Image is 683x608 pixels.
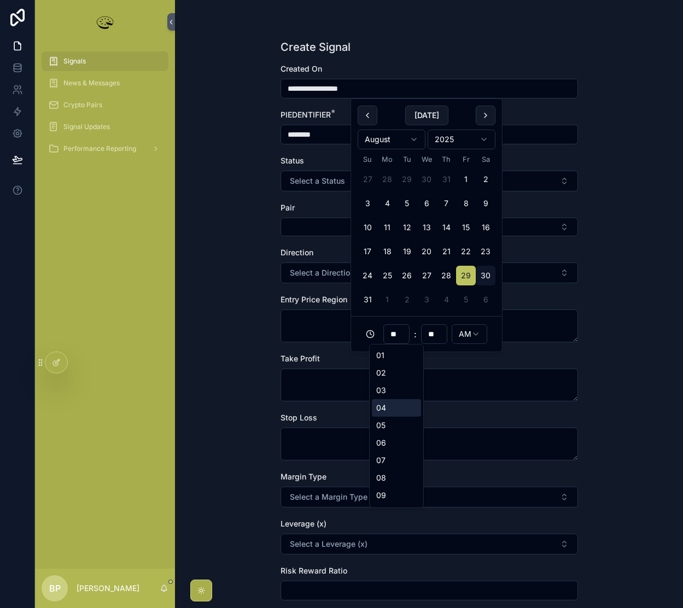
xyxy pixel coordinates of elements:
[456,194,476,213] button: Friday, August 8th, 2025
[417,169,436,189] button: Wednesday, July 30th, 2025
[372,469,421,487] div: 08
[397,266,417,285] button: Tuesday, August 26th, 2025
[290,176,345,186] span: Select a Status
[281,39,351,55] h1: Create Signal
[372,487,421,504] div: 09
[377,242,397,261] button: Monday, August 18th, 2025
[436,154,456,165] th: Thursday
[63,79,120,87] span: News & Messages
[42,95,168,115] a: Crypto Pairs
[281,487,578,507] button: Select Button
[476,169,495,189] button: Saturday, August 2nd, 2025
[372,382,421,399] div: 03
[42,117,168,137] a: Signal Updates
[281,218,578,236] button: Select Button
[281,354,320,363] span: Take Profit
[281,248,313,257] span: Direction
[281,534,578,554] button: Select Button
[281,262,578,283] button: Select Button
[281,472,326,481] span: Margin Type
[281,295,347,304] span: Entry Price Region
[456,218,476,237] button: Friday, August 15th, 2025
[405,106,448,125] button: [DATE]
[281,566,347,575] span: Risk Reward Ratio
[358,169,377,189] button: Sunday, July 27th, 2025
[372,364,421,382] div: 02
[290,492,367,502] span: Select a Margin Type
[42,139,168,159] a: Performance Reporting
[358,290,377,309] button: Sunday, August 31st, 2025
[397,290,417,309] button: Tuesday, September 2nd, 2025
[281,110,331,119] span: PIEDENTIFIER
[456,266,476,285] button: Friday, August 29th, 2025, selected
[63,57,86,66] span: Signals
[436,242,456,261] button: Thursday, August 21st, 2025
[49,582,61,595] span: BP
[476,154,495,165] th: Saturday
[372,347,421,364] div: 01
[372,434,421,452] div: 06
[35,44,175,173] div: scrollable content
[372,452,421,469] div: 07
[377,169,397,189] button: Monday, July 28th, 2025
[476,266,495,285] button: Today, Saturday, August 30th, 2025
[476,242,495,261] button: Saturday, August 23rd, 2025
[417,290,436,309] button: Wednesday, September 3rd, 2025
[436,194,456,213] button: Thursday, August 7th, 2025
[281,203,295,212] span: Pair
[358,154,495,309] table: August 2025
[94,13,116,31] img: App logo
[358,218,377,237] button: Sunday, August 10th, 2025
[417,242,436,261] button: Wednesday, August 20th, 2025
[372,504,421,522] div: 10
[476,218,495,237] button: Saturday, August 16th, 2025
[372,399,421,417] div: 04
[397,218,417,237] button: Tuesday, August 12th, 2025
[63,101,102,109] span: Crypto Pairs
[417,266,436,285] button: Wednesday, August 27th, 2025
[290,539,367,549] span: Select a Leverage (x)
[281,64,322,73] span: Created On
[377,218,397,237] button: Monday, August 11th, 2025
[358,242,377,261] button: Sunday, August 17th, 2025
[369,344,424,508] div: Suggestions
[436,266,456,285] button: Thursday, August 28th, 2025
[42,51,168,71] a: Signals
[476,194,495,213] button: Saturday, August 9th, 2025
[42,73,168,93] a: News & Messages
[358,154,377,165] th: Sunday
[456,242,476,261] button: Friday, August 22nd, 2025
[281,413,317,422] span: Stop Loss
[372,417,421,434] div: 05
[476,290,495,309] button: Saturday, September 6th, 2025
[456,154,476,165] th: Friday
[397,242,417,261] button: Tuesday, August 19th, 2025
[281,519,326,528] span: Leverage (x)
[77,583,139,594] p: [PERSON_NAME]
[456,169,476,189] button: Friday, August 1st, 2025
[417,154,436,165] th: Wednesday
[290,267,354,278] span: Select a Direction
[436,290,456,309] button: Thursday, September 4th, 2025
[436,218,456,237] button: Thursday, August 14th, 2025
[281,156,304,165] span: Status
[397,154,417,165] th: Tuesday
[358,323,495,345] div: :
[377,266,397,285] button: Monday, August 25th, 2025
[358,194,377,213] button: Sunday, August 3rd, 2025
[358,266,377,285] button: Sunday, August 24th, 2025
[436,169,456,189] button: Thursday, July 31st, 2025
[417,194,436,213] button: Wednesday, August 6th, 2025
[456,290,476,309] button: Friday, September 5th, 2025
[377,194,397,213] button: Monday, August 4th, 2025
[377,290,397,309] button: Monday, September 1st, 2025
[417,218,436,237] button: Wednesday, August 13th, 2025
[63,144,136,153] span: Performance Reporting
[281,171,578,191] button: Select Button
[377,154,397,165] th: Monday
[63,122,110,131] span: Signal Updates
[397,169,417,189] button: Tuesday, July 29th, 2025
[397,194,417,213] button: Tuesday, August 5th, 2025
